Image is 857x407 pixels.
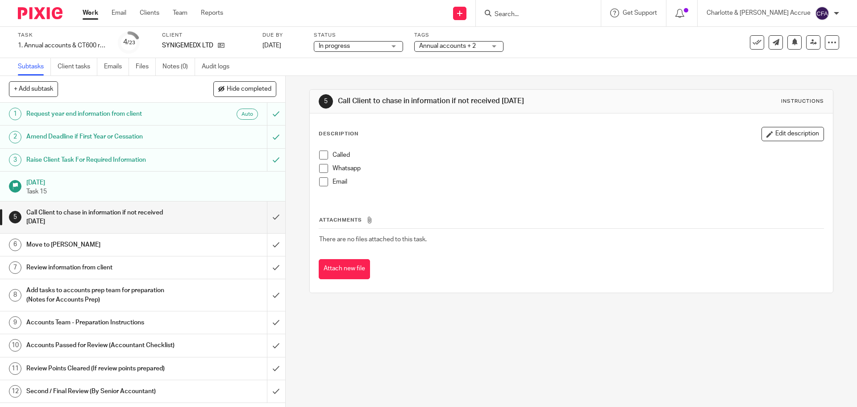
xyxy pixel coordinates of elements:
[26,385,181,398] h1: Second / Final Review (By Senior Accountant)
[26,284,181,306] h1: Add tasks to accounts prep team for preparation (Notes for Accounts Prep)
[9,108,21,120] div: 1
[18,7,62,19] img: Pixie
[319,218,362,222] span: Attachments
[623,10,657,16] span: Get Support
[26,176,276,187] h1: [DATE]
[136,58,156,76] a: Files
[202,58,236,76] a: Audit logs
[9,239,21,251] div: 6
[707,8,811,17] p: Charlotte & [PERSON_NAME] Accrue
[26,316,181,329] h1: Accounts Team - Preparation Instructions
[338,97,591,106] h1: Call Client to chase in information if not received [DATE]
[18,58,51,76] a: Subtasks
[213,81,276,97] button: Hide completed
[815,6,829,21] img: svg%3E
[26,187,276,196] p: Task 15
[319,94,333,109] div: 5
[201,8,223,17] a: Reports
[9,289,21,302] div: 8
[58,58,97,76] a: Client tasks
[9,339,21,352] div: 10
[319,43,350,49] span: In progress
[9,81,58,97] button: + Add subtask
[319,130,358,138] p: Description
[237,109,258,120] div: Auto
[781,98,824,105] div: Instructions
[227,86,271,93] span: Hide completed
[173,8,187,17] a: Team
[26,206,181,229] h1: Call Client to chase in information if not received [DATE]
[333,177,823,186] p: Email
[26,153,181,167] h1: Raise Client Task For Required Information
[162,41,213,50] p: SYNIGEMEDX LTD
[9,385,21,398] div: 12
[26,107,181,121] h1: Request year end information from client
[414,32,503,39] label: Tags
[26,238,181,252] h1: Move to [PERSON_NAME]
[140,8,159,17] a: Clients
[333,164,823,173] p: Whatsapp
[319,236,427,243] span: There are no files attached to this task.
[9,131,21,143] div: 2
[314,32,403,39] label: Status
[9,362,21,375] div: 11
[123,37,135,47] div: 4
[26,339,181,352] h1: Accounts Passed for Review (Accountant Checklist)
[83,8,98,17] a: Work
[761,127,824,141] button: Edit description
[9,316,21,329] div: 9
[262,42,281,49] span: [DATE]
[162,32,251,39] label: Client
[162,58,195,76] a: Notes (0)
[127,40,135,45] small: /23
[26,261,181,274] h1: Review information from client
[18,41,107,50] div: 1. Annual accounts &amp; CT600 return
[18,32,107,39] label: Task
[9,154,21,166] div: 3
[112,8,126,17] a: Email
[333,151,823,159] p: Called
[494,11,574,19] input: Search
[262,32,303,39] label: Due by
[9,211,21,223] div: 5
[419,43,476,49] span: Annual accounts + 2
[104,58,129,76] a: Emails
[319,259,370,279] button: Attach new file
[26,130,181,143] h1: Amend Deadline if First Year or Cessation
[26,362,181,375] h1: Review Points Cleared (If review points prepared)
[18,41,107,50] div: 1. Annual accounts & CT600 return
[9,261,21,274] div: 7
